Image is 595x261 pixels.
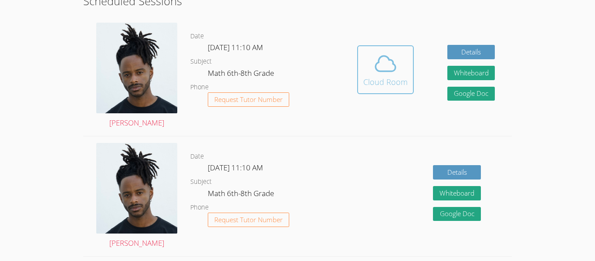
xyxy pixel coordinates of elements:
dt: Phone [190,82,209,93]
a: Details [447,45,495,59]
button: Whiteboard [447,66,495,80]
dd: Math 6th-8th Grade [208,67,276,82]
span: Request Tutor Number [214,96,283,103]
img: Portrait.jpg [96,23,177,113]
button: Request Tutor Number [208,92,289,107]
a: Google Doc [433,207,481,221]
span: Request Tutor Number [214,217,283,223]
span: [DATE] 11:10 AM [208,42,263,52]
span: [DATE] 11:10 AM [208,163,263,173]
dt: Subject [190,176,212,187]
dt: Subject [190,56,212,67]
button: Request Tutor Number [208,213,289,227]
dd: Math 6th-8th Grade [208,187,276,202]
a: [PERSON_NAME] [96,143,177,250]
dt: Date [190,31,204,42]
button: Cloud Room [357,45,414,94]
div: Cloud Room [363,76,408,88]
a: Google Doc [447,87,495,101]
dt: Phone [190,202,209,213]
a: [PERSON_NAME] [96,23,177,129]
dt: Date [190,151,204,162]
a: Details [433,165,481,180]
button: Whiteboard [433,186,481,200]
img: Portrait.jpg [96,143,177,233]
